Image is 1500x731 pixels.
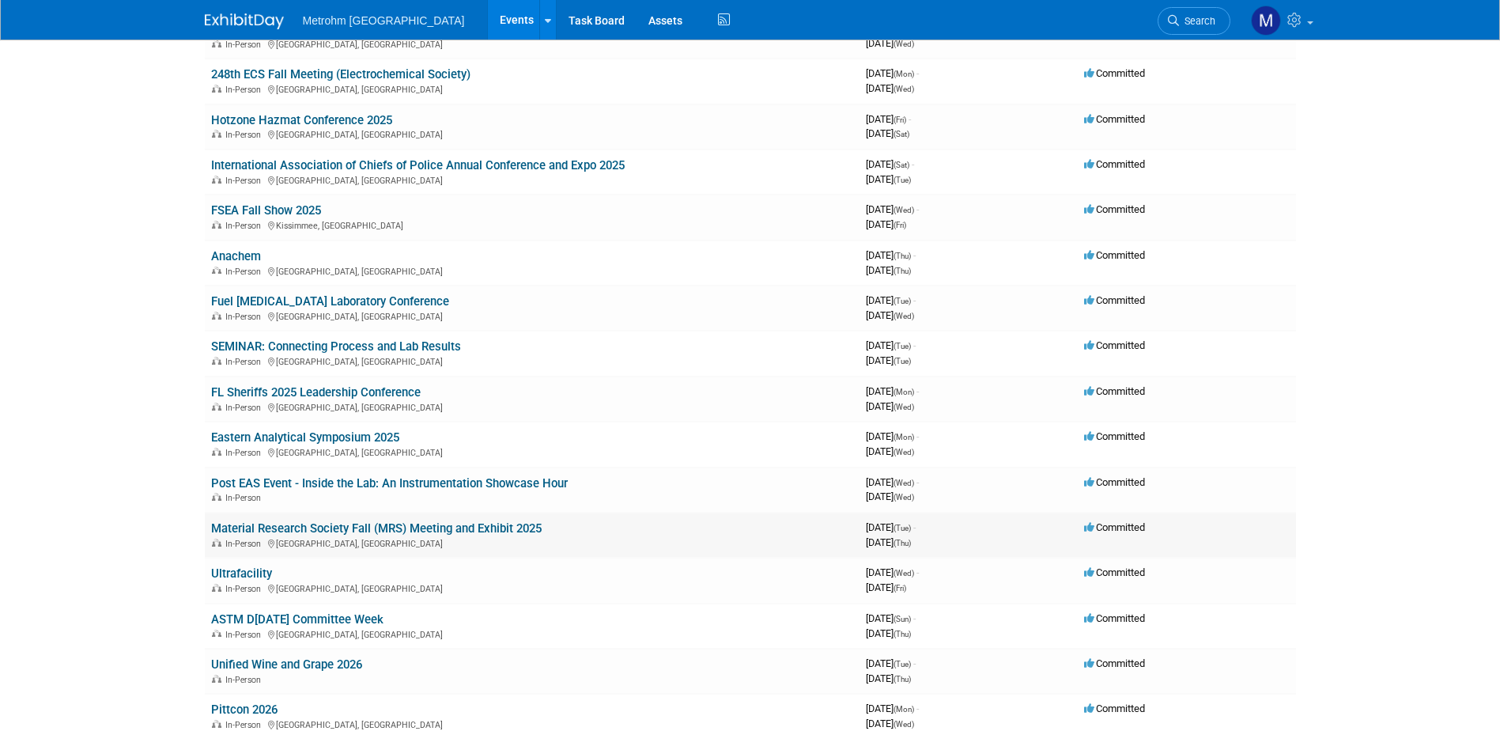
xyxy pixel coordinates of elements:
[212,267,221,275] img: In-Person Event
[1084,385,1145,397] span: Committed
[211,566,272,581] a: Ultrafacility
[894,267,911,275] span: (Thu)
[1158,7,1230,35] a: Search
[866,67,919,79] span: [DATE]
[211,37,853,50] div: [GEOGRAPHIC_DATA], [GEOGRAPHIC_DATA]
[894,675,911,684] span: (Thu)
[894,660,911,669] span: (Tue)
[1251,6,1281,36] img: Michelle Simoes
[211,127,853,140] div: [GEOGRAPHIC_DATA], [GEOGRAPHIC_DATA]
[894,493,914,502] span: (Wed)
[916,566,919,578] span: -
[212,584,221,592] img: In-Person Event
[225,448,266,458] span: In-Person
[211,67,470,81] a: 248th ECS Fall Meeting (Electrochemical Society)
[1179,15,1215,27] span: Search
[894,116,906,124] span: (Fri)
[866,627,911,639] span: [DATE]
[913,339,916,351] span: -
[212,357,221,365] img: In-Person Event
[1084,703,1145,714] span: Committed
[212,675,221,683] img: In-Person Event
[866,490,914,502] span: [DATE]
[211,400,853,413] div: [GEOGRAPHIC_DATA], [GEOGRAPHIC_DATA]
[916,476,919,488] span: -
[212,493,221,501] img: In-Person Event
[866,339,916,351] span: [DATE]
[225,40,266,50] span: In-Person
[866,672,911,684] span: [DATE]
[894,479,914,487] span: (Wed)
[894,176,911,184] span: (Tue)
[212,85,221,93] img: In-Person Event
[1084,657,1145,669] span: Committed
[913,294,916,306] span: -
[225,720,266,730] span: In-Person
[211,339,461,354] a: SEMINAR: Connecting Process and Lab Results
[225,85,266,95] span: In-Person
[225,493,266,503] span: In-Person
[211,113,392,127] a: Hotzone Hazmat Conference 2025
[866,113,911,125] span: [DATE]
[916,385,919,397] span: -
[211,718,853,730] div: [GEOGRAPHIC_DATA], [GEOGRAPHIC_DATA]
[225,403,266,413] span: In-Person
[225,584,266,594] span: In-Person
[1084,521,1145,533] span: Committed
[211,173,853,186] div: [GEOGRAPHIC_DATA], [GEOGRAPHIC_DATA]
[866,703,919,714] span: [DATE]
[866,309,914,321] span: [DATE]
[212,176,221,184] img: In-Person Event
[1084,113,1145,125] span: Committed
[916,67,919,79] span: -
[866,718,914,729] span: [DATE]
[211,612,384,627] a: ASTM D[DATE] Committee Week
[866,158,914,170] span: [DATE]
[894,161,909,169] span: (Sat)
[1084,566,1145,578] span: Committed
[866,521,916,533] span: [DATE]
[912,158,914,170] span: -
[211,249,261,263] a: Anachem
[894,297,911,305] span: (Tue)
[894,70,914,78] span: (Mon)
[225,176,266,186] span: In-Person
[916,703,919,714] span: -
[894,40,914,48] span: (Wed)
[1084,203,1145,215] span: Committed
[211,445,853,458] div: [GEOGRAPHIC_DATA], [GEOGRAPHIC_DATA]
[211,203,321,218] a: FSEA Fall Show 2025
[212,539,221,547] img: In-Person Event
[894,403,914,411] span: (Wed)
[894,130,909,138] span: (Sat)
[211,430,399,445] a: Eastern Analytical Symposium 2025
[1084,430,1145,442] span: Committed
[894,448,914,456] span: (Wed)
[866,37,914,49] span: [DATE]
[1084,294,1145,306] span: Committed
[211,521,542,536] a: Material Research Society Fall (MRS) Meeting and Exhibit 2025
[211,536,853,549] div: [GEOGRAPHIC_DATA], [GEOGRAPHIC_DATA]
[894,720,914,729] span: (Wed)
[894,342,911,350] span: (Tue)
[211,627,853,640] div: [GEOGRAPHIC_DATA], [GEOGRAPHIC_DATA]
[913,521,916,533] span: -
[211,581,853,594] div: [GEOGRAPHIC_DATA], [GEOGRAPHIC_DATA]
[866,173,911,185] span: [DATE]
[211,309,853,322] div: [GEOGRAPHIC_DATA], [GEOGRAPHIC_DATA]
[866,581,906,593] span: [DATE]
[894,206,914,214] span: (Wed)
[894,433,914,441] span: (Mon)
[866,82,914,94] span: [DATE]
[211,657,362,672] a: Unified Wine and Grape 2026
[894,584,906,593] span: (Fri)
[894,312,914,320] span: (Wed)
[866,612,916,624] span: [DATE]
[866,218,906,230] span: [DATE]
[866,249,916,261] span: [DATE]
[866,566,919,578] span: [DATE]
[894,539,911,547] span: (Thu)
[211,158,625,172] a: International Association of Chiefs of Police Annual Conference and Expo 2025
[211,476,568,490] a: Post EAS Event - Inside the Lab: An Instrumentation Showcase Hour
[225,539,266,549] span: In-Person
